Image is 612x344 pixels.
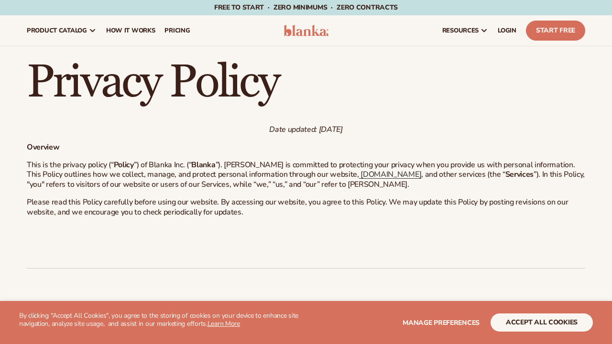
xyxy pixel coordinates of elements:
[361,169,421,180] span: [DOMAIN_NAME]
[437,15,493,46] a: resources
[27,197,568,217] span: Please read this Policy carefully before using our website. By accessing our website, you agree t...
[421,169,505,180] span: , and other services (the “
[22,15,101,46] a: product catalog
[27,160,114,170] span: This is the privacy policy (“
[160,15,195,46] a: pricing
[27,142,59,152] strong: Overview
[269,124,343,135] em: Date updated: [DATE]
[19,312,306,328] p: By clicking "Accept All Cookies", you agree to the storing of cookies on your device to enhance s...
[27,160,575,180] span: ”). [PERSON_NAME] is committed to protecting your privacy when you provide us with personal infor...
[208,319,240,328] a: Learn More
[27,27,87,34] span: product catalog
[134,160,192,170] span: ”) of Blanka Inc. (“
[214,3,398,12] span: Free to start · ZERO minimums · ZERO contracts
[493,15,521,46] a: LOGIN
[359,169,422,180] a: [DOMAIN_NAME]
[403,313,480,332] button: Manage preferences
[191,160,215,170] strong: Blanka
[114,160,134,170] strong: Policy
[403,318,480,327] span: Manage preferences
[101,15,160,46] a: How It Works
[27,169,585,190] span: ”). In this Policy, "you" refers to visitors of our website or users of our Services, while “we,”...
[284,25,328,36] img: logo
[106,27,155,34] span: How It Works
[526,21,585,41] a: Start Free
[27,60,585,106] h1: Privacy Policy
[442,27,479,34] span: resources
[505,169,534,180] strong: Services
[498,27,516,34] span: LOGIN
[491,313,593,332] button: accept all cookies
[164,27,190,34] span: pricing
